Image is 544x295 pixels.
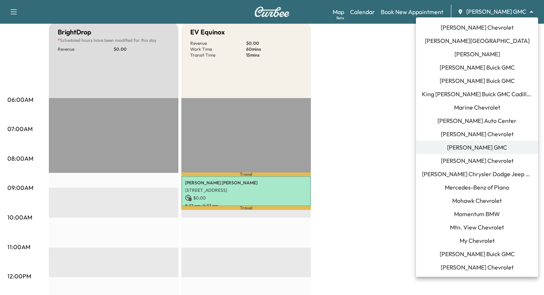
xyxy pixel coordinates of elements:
[440,76,515,85] span: [PERSON_NAME] Buick GMC
[441,156,514,165] span: [PERSON_NAME] Chevrolet
[422,90,532,98] span: King [PERSON_NAME] Buick GMC Cadillac
[460,236,495,245] span: My Chevrolet
[454,50,500,58] span: [PERSON_NAME]
[441,263,514,272] span: [PERSON_NAME] Chevrolet
[451,276,503,285] span: Platinum Chevrolet
[445,183,509,192] span: Mercedes-Benz of Plano
[437,116,517,125] span: [PERSON_NAME] Auto Center
[441,130,514,138] span: [PERSON_NAME] Chevrolet
[422,170,532,178] span: [PERSON_NAME] Chrysler Dodge Jeep RAM of [GEOGRAPHIC_DATA]
[440,63,515,72] span: [PERSON_NAME] Buick GMC
[440,249,515,258] span: [PERSON_NAME] Buick GMC
[454,209,500,218] span: Momentum BMW
[425,36,530,45] span: [PERSON_NAME][GEOGRAPHIC_DATA]
[450,223,504,232] span: Mtn. View Chevrolet
[441,23,514,32] span: [PERSON_NAME] Chevrolet
[447,143,507,152] span: [PERSON_NAME] GMC
[454,103,500,112] span: Marine Chevrolet
[452,196,502,205] span: Mohawk Chevrolet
